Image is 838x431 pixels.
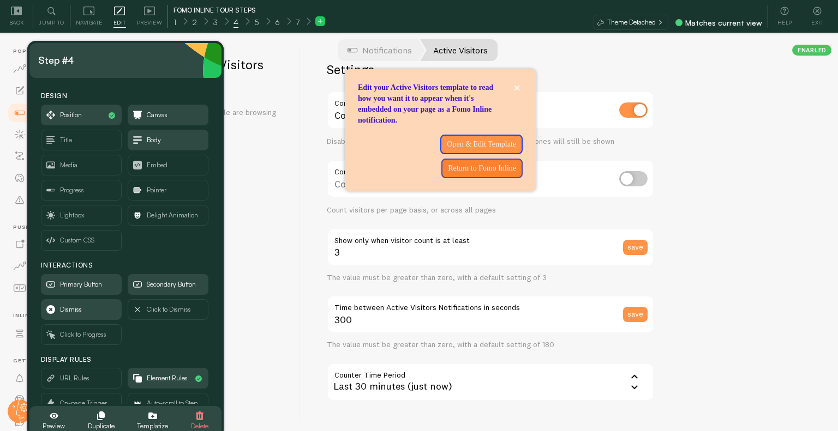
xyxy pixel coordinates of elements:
[358,82,523,126] p: Edit your Active Visitors template to read how you want it to appear when it's embedded on your p...
[334,39,425,61] a: Notifications
[327,228,654,247] label: Show only when visitor count is at least
[327,273,654,283] div: The value must be greater than zero, with a default setting of 3
[327,363,654,401] div: Last 30 minutes (just now)
[7,80,119,102] a: Settings
[7,167,119,189] a: Theme
[345,69,536,191] div: Edit your Active Visitors template to read how you want it to appear when it&#x27;s embedded on y...
[7,323,119,344] a: Inline
[7,234,119,256] a: Push
[13,357,119,365] span: Get Help
[7,102,119,124] a: Notifications
[327,295,654,314] label: Time between Active Visitors Notifications in seconds
[327,91,654,131] div: Connection enabled
[7,367,119,389] a: Alerts 1 new
[7,145,119,167] a: Flows beta
[448,163,516,174] p: Return to Fomo Inline
[13,48,119,55] span: Pop-ups
[327,160,654,199] div: Counting visitors per page basis
[7,124,119,145] a: Events
[441,159,523,178] button: Return to Fomo Inline
[7,277,119,299] a: Opt-In
[327,295,654,333] input: 180
[327,61,654,78] h2: Settings
[792,45,831,56] div: Enabled
[511,82,523,94] button: close,
[327,340,654,350] div: The value must be greater than zero, with a default setting of 180
[327,137,654,147] div: Disabled Connections won't create new Events, but existing ones will still be shown
[7,58,119,80] a: Dashboard
[420,39,498,61] a: Active Visitors
[623,240,648,255] button: save
[447,139,516,150] p: Open & Edit Template
[440,135,523,154] button: Open & Edit Template
[13,312,119,319] span: Inline
[327,228,654,266] input: 3
[327,205,654,215] div: Count visitors per page basis, or across all pages
[13,224,119,231] span: Push
[7,389,119,411] a: Learn
[7,256,119,277] a: Push Data
[623,307,648,322] button: save
[7,189,119,211] a: Rules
